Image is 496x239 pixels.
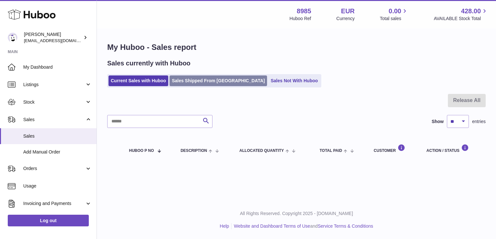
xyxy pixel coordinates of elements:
span: Huboo P no [129,149,154,153]
h2: Sales currently with Huboo [107,59,191,68]
span: [EMAIL_ADDRESS][DOMAIN_NAME] [24,38,95,43]
a: 0.00 Total sales [380,7,408,22]
span: Add Manual Order [23,149,92,155]
a: 428.00 AVAILABLE Stock Total [434,7,488,22]
span: Total sales [380,16,408,22]
span: Sales [23,133,92,139]
li: and [232,223,373,229]
a: Help [220,223,229,229]
a: Log out [8,215,89,226]
p: All Rights Reserved. Copyright 2025 - [DOMAIN_NAME] [102,211,491,217]
a: Current Sales with Huboo [108,75,168,86]
span: entries [472,119,486,125]
span: AVAILABLE Stock Total [434,16,488,22]
span: 0.00 [389,7,401,16]
div: Customer [374,144,413,153]
span: Orders [23,165,85,172]
span: Listings [23,82,85,88]
h1: My Huboo - Sales report [107,42,486,52]
label: Show [432,119,444,125]
span: Invoicing and Payments [23,200,85,207]
div: Action / Status [427,144,479,153]
span: Usage [23,183,92,189]
span: ALLOCATED Quantity [239,149,284,153]
span: Total paid [320,149,342,153]
a: Sales Not With Huboo [268,75,320,86]
span: My Dashboard [23,64,92,70]
img: info@dehaanlifestyle.nl [8,33,17,42]
div: Currency [336,16,355,22]
strong: EUR [341,7,355,16]
a: Website and Dashboard Terms of Use [234,223,310,229]
span: Stock [23,99,85,105]
div: [PERSON_NAME] [24,31,82,44]
div: Huboo Ref [290,16,311,22]
a: Service Terms & Conditions [318,223,373,229]
strong: 8985 [297,7,311,16]
span: Description [181,149,207,153]
a: Sales Shipped From [GEOGRAPHIC_DATA] [170,75,267,86]
span: 428.00 [461,7,481,16]
span: Sales [23,117,85,123]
